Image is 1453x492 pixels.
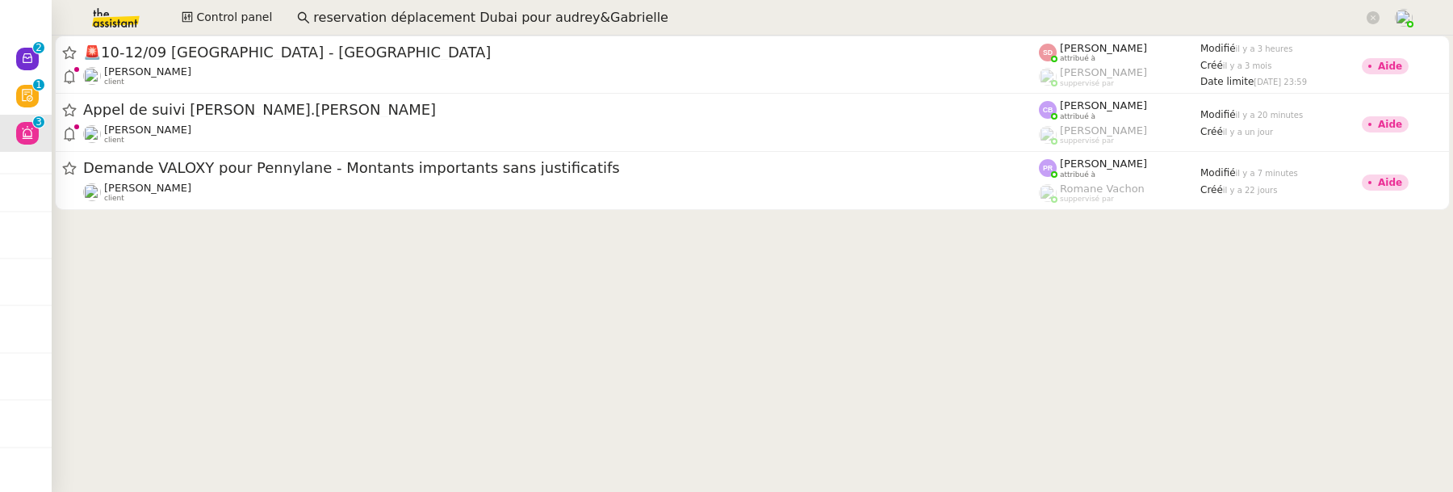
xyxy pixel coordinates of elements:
[1060,112,1095,121] span: attribué à
[36,116,42,131] p: 3
[1236,44,1293,53] span: il y a 3 heures
[1039,183,1200,204] app-user-label: suppervisé par
[83,103,1039,117] span: Appel de suivi [PERSON_NAME].[PERSON_NAME]
[1236,111,1304,120] span: il y a 20 minutes
[1039,42,1200,63] app-user-label: attribué à
[1060,54,1095,63] span: attribué à
[1060,124,1147,137] span: [PERSON_NAME]
[36,79,42,94] p: 1
[1060,42,1147,54] span: [PERSON_NAME]
[1039,99,1200,120] app-user-label: attribué à
[1200,167,1236,179] span: Modifié
[1395,9,1413,27] img: users%2FoFdbodQ3TgNoWt9kP3GXAs5oaCq1%2Favatar%2Fprofile-pic.png
[1060,79,1114,88] span: suppervisé par
[1039,124,1200,145] app-user-label: suppervisé par
[83,44,101,61] span: 🚨
[196,8,272,27] span: Control panel
[83,67,101,85] img: users%2FdHO1iM5N2ObAeWsI96eSgBoqS9g1%2Favatar%2Fdownload.png
[83,182,1039,203] app-user-detailed-label: client
[1200,184,1223,196] span: Créé
[104,78,124,86] span: client
[1378,120,1402,129] div: Aide
[1254,78,1307,86] span: [DATE] 23:59
[1060,195,1114,204] span: suppervisé par
[1200,60,1223,71] span: Créé
[1039,66,1200,87] app-user-label: suppervisé par
[104,124,191,136] span: [PERSON_NAME]
[83,125,101,143] img: users%2FW4OQjB9BRtYK2an7yusO0WsYLsD3%2Favatar%2F28027066-518b-424c-8476-65f2e549ac29
[83,161,1039,175] span: Demande VALOXY pour Pennylane - Montants importants sans justificatifs
[104,65,191,78] span: [PERSON_NAME]
[104,194,124,203] span: client
[313,7,1363,29] input: Rechercher
[1200,76,1254,87] span: Date limite
[83,65,1039,86] app-user-detailed-label: client
[1060,137,1114,145] span: suppervisé par
[1200,43,1236,54] span: Modifié
[1200,109,1236,120] span: Modifié
[172,6,282,29] button: Control panel
[104,182,191,194] span: [PERSON_NAME]
[33,42,44,53] nz-badge-sup: 2
[1060,170,1095,179] span: attribué à
[1060,183,1145,195] span: Romane Vachon
[33,79,44,90] nz-badge-sup: 1
[83,45,1039,60] span: 10-12/09 [GEOGRAPHIC_DATA] - [GEOGRAPHIC_DATA]
[1060,158,1147,170] span: [PERSON_NAME]
[1223,61,1272,70] span: il y a 3 mois
[1039,126,1057,144] img: users%2FoFdbodQ3TgNoWt9kP3GXAs5oaCq1%2Favatar%2Fprofile-pic.png
[1039,68,1057,86] img: users%2FoFdbodQ3TgNoWt9kP3GXAs5oaCq1%2Favatar%2Fprofile-pic.png
[1039,101,1057,119] img: svg
[104,136,124,145] span: client
[1060,66,1147,78] span: [PERSON_NAME]
[1039,158,1200,179] app-user-label: attribué à
[36,42,42,57] p: 2
[1060,99,1147,111] span: [PERSON_NAME]
[1378,178,1402,187] div: Aide
[1223,186,1278,195] span: il y a 22 jours
[1200,126,1223,137] span: Créé
[83,124,1039,145] app-user-detailed-label: client
[1378,61,1402,71] div: Aide
[1039,184,1057,202] img: users%2FyQfMwtYgTqhRP2YHWHmG2s2LYaD3%2Favatar%2Fprofile-pic.png
[1236,169,1298,178] span: il y a 7 minutes
[1039,159,1057,177] img: svg
[1223,128,1273,137] span: il y a un jour
[33,116,44,128] nz-badge-sup: 3
[1039,44,1057,61] img: svg
[83,183,101,201] img: users%2FfjlNmCTkLiVoA3HQjY3GA5JXGxb2%2Favatar%2Fstarofservice_97480retdsc0392.png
